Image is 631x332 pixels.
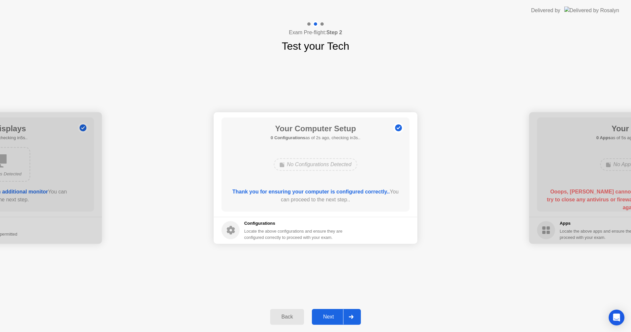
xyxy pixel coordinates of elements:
div: Back [272,314,302,320]
h5: Configurations [244,220,344,227]
b: Thank you for ensuring your computer is configured correctly.. [232,189,390,194]
h1: Test your Tech [282,38,349,54]
div: Next [314,314,343,320]
b: Step 2 [326,30,342,35]
button: Back [270,309,304,325]
div: Open Intercom Messenger [609,310,624,325]
h5: as of 2s ago, checking in3s.. [271,135,361,141]
button: Next [312,309,361,325]
b: 0 Configurations [271,135,305,140]
div: You can proceed to the next step.. [231,188,400,204]
div: Locate the above configurations and ensure they are configured correctly to proceed with your exam. [244,228,344,241]
h4: Exam Pre-flight: [289,29,342,37]
div: Delivered by [531,7,560,14]
h1: Your Computer Setup [271,123,361,135]
div: No Configurations Detected [274,158,358,171]
img: Delivered by Rosalyn [564,7,619,14]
